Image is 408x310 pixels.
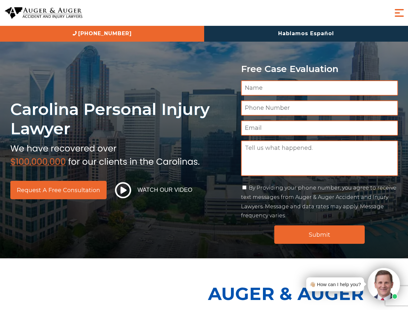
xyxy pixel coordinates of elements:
[241,80,398,96] input: Name
[241,64,398,74] p: Free Case Evaluation
[274,225,365,244] input: Submit
[5,7,82,19] img: Auger & Auger Accident and Injury Lawyers Logo
[208,278,404,310] p: Auger & Auger
[309,280,361,289] div: 👋🏼 How can I help you?
[113,182,194,199] button: Watch Our Video
[393,6,406,19] button: Menu
[17,187,100,193] span: Request a Free Consultation
[241,120,398,136] input: Email
[241,100,398,116] input: Phone Number
[368,268,400,300] img: Intaker widget Avatar
[10,181,107,199] a: Request a Free Consultation
[10,142,200,166] img: sub text
[241,185,396,219] label: By Providing your phone number, you agree to receive text messages from Auger & Auger Accident an...
[10,99,233,139] h1: Carolina Personal Injury Lawyer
